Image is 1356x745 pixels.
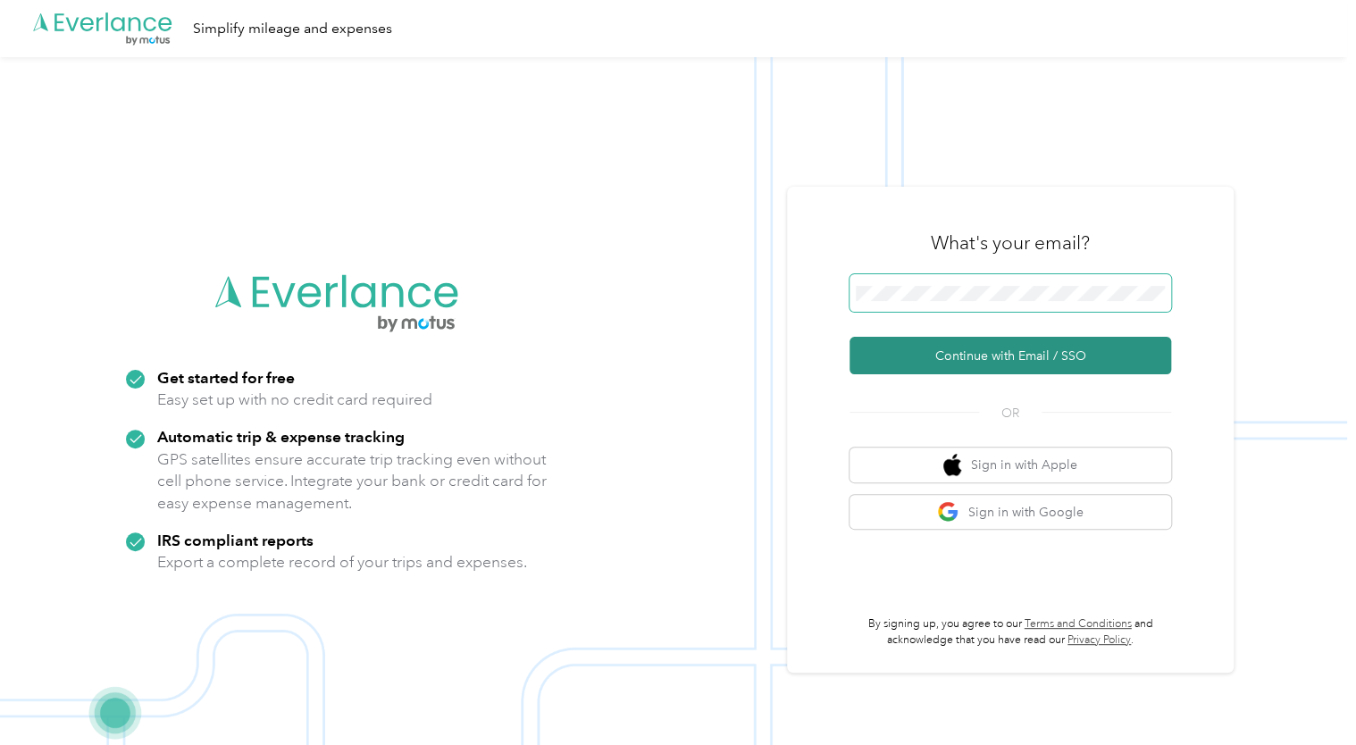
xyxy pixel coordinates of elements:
p: By signing up, you agree to our and acknowledge that you have read our . [850,616,1171,648]
div: Simplify mileage and expenses [193,18,392,40]
button: apple logoSign in with Apple [850,448,1171,482]
p: Easy set up with no credit card required [157,389,432,411]
p: GPS satellites ensure accurate trip tracking even without cell phone service. Integrate your bank... [157,448,548,515]
img: apple logo [943,454,961,476]
span: OR [979,404,1042,423]
button: Continue with Email / SSO [850,337,1171,374]
p: Export a complete record of your trips and expenses. [157,551,527,573]
a: Terms and Conditions [1025,617,1132,631]
button: google logoSign in with Google [850,495,1171,530]
strong: Automatic trip & expense tracking [157,427,405,446]
h3: What's your email? [931,230,1090,255]
strong: IRS compliant reports [157,531,314,549]
a: Privacy Policy [1067,633,1131,647]
strong: Get started for free [157,368,295,387]
img: google logo [937,501,959,523]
